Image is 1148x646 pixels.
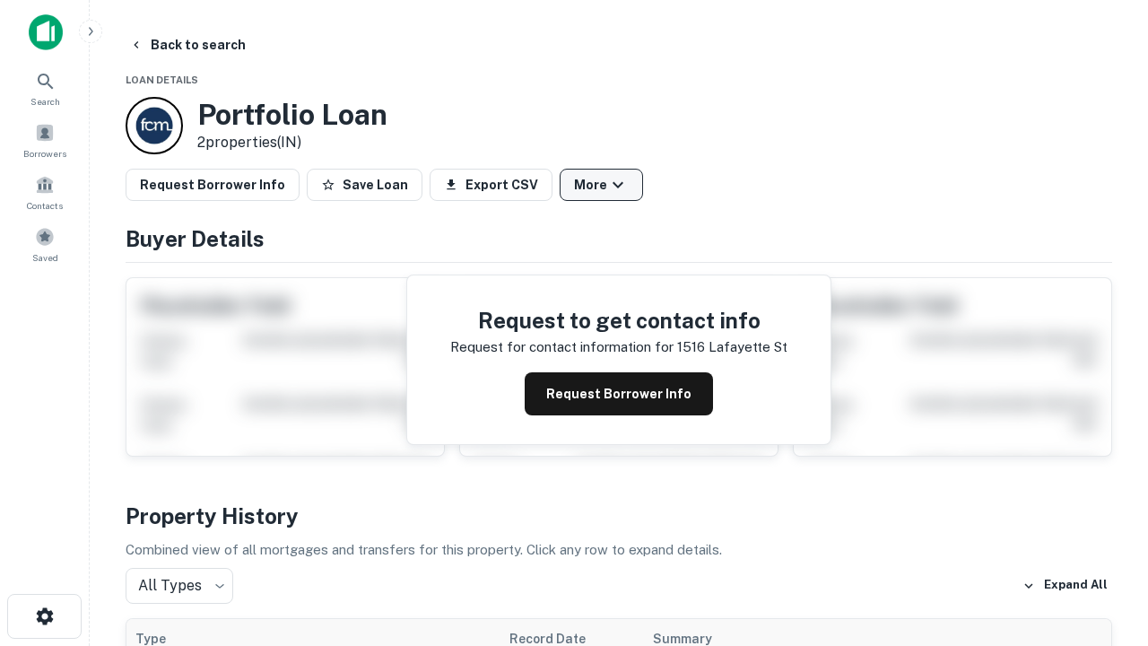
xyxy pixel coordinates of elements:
span: Search [30,94,60,109]
a: Borrowers [5,116,84,164]
span: Saved [32,250,58,265]
span: Contacts [27,198,63,213]
h4: Request to get contact info [450,304,787,336]
button: Request Borrower Info [126,169,300,201]
button: Back to search [122,29,253,61]
a: Contacts [5,168,84,216]
p: Request for contact information for [450,336,674,358]
p: 2 properties (IN) [197,132,387,153]
button: Expand All [1018,572,1112,599]
button: More [560,169,643,201]
p: Combined view of all mortgages and transfers for this property. Click any row to expand details. [126,539,1112,561]
h4: Property History [126,500,1112,532]
a: Search [5,64,84,112]
iframe: Chat Widget [1058,445,1148,531]
span: Loan Details [126,74,198,85]
span: Borrowers [23,146,66,161]
a: Saved [5,220,84,268]
button: Save Loan [307,169,422,201]
h3: Portfolio Loan [197,98,387,132]
h4: Buyer Details [126,223,1112,255]
button: Export CSV [430,169,552,201]
p: 1516 lafayette st [677,336,787,358]
img: capitalize-icon.png [29,14,63,50]
button: Request Borrower Info [525,372,713,415]
div: All Types [126,568,233,604]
